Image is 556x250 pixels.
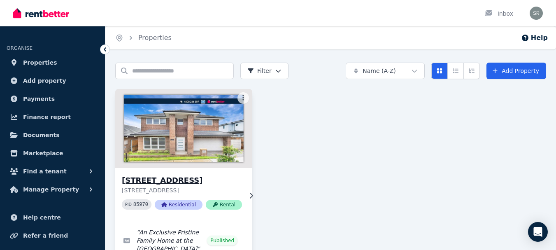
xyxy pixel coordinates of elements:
span: Finance report [23,112,71,122]
a: Add Property [486,63,546,79]
a: Properties [138,34,172,42]
a: Documents [7,127,98,143]
div: Open Intercom Messenger [528,222,548,242]
span: Residential [155,200,202,210]
span: Refer a friend [23,231,68,241]
span: Documents [23,130,60,140]
div: Inbox [484,9,513,18]
span: Help centre [23,213,61,222]
span: Add property [23,76,66,86]
span: ORGANISE [7,45,33,51]
a: Payments [7,91,98,107]
span: Find a tenant [23,166,67,176]
button: Expanded list view [463,63,480,79]
code: 85970 [133,202,148,208]
button: Help [521,33,548,43]
nav: Breadcrumb [105,26,181,49]
span: Manage Property [23,185,79,194]
button: Manage Property [7,181,98,198]
a: Refer a friend [7,227,98,244]
a: Marketplace [7,145,98,161]
small: PID [125,202,132,207]
button: More options [237,92,249,104]
a: Help centre [7,209,98,226]
a: Properties [7,54,98,71]
span: Properties [23,58,57,68]
p: [STREET_ADDRESS] [122,186,242,194]
a: 9 St Mirren Avenue, North Kellyville[STREET_ADDRESS][STREET_ADDRESS]PID 85970ResidentialRental [115,89,252,223]
img: Schekar Raj [530,7,543,20]
span: Marketplace [23,148,63,158]
button: Compact list view [447,63,464,79]
div: View options [431,63,480,79]
button: Card view [431,63,448,79]
span: Payments [23,94,55,104]
span: Filter [247,67,272,75]
button: Name (A-Z) [346,63,425,79]
img: 9 St Mirren Avenue, North Kellyville [112,87,256,170]
span: Name (A-Z) [363,67,396,75]
button: Filter [240,63,288,79]
a: Add property [7,72,98,89]
h3: [STREET_ADDRESS] [122,175,242,186]
a: Finance report [7,109,98,125]
button: Find a tenant [7,163,98,180]
span: Rental [206,200,242,210]
img: RentBetter [13,7,69,19]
